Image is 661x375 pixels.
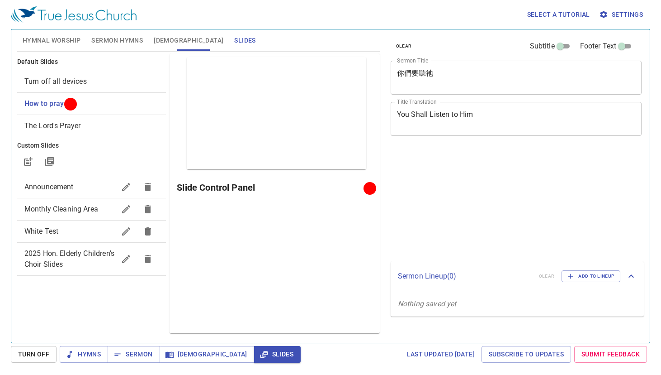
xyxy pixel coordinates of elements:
[391,41,417,52] button: clear
[17,141,166,151] h6: Custom Slides
[527,9,590,20] span: Select a tutorial
[24,121,81,130] span: [object Object]
[396,42,412,50] span: clear
[18,349,49,360] span: Turn Off
[24,227,59,236] span: White Test
[24,77,87,86] span: [object Object]
[398,299,457,308] i: Nothing saved yet
[489,349,564,360] span: Subscribe to Updates
[17,71,166,92] div: Turn off all devices
[177,180,367,195] h6: Slide Control Panel
[160,346,255,363] button: [DEMOGRAPHIC_DATA]
[254,346,301,363] button: Slides
[261,349,293,360] span: Slides
[403,346,478,363] a: Last updated [DATE]
[530,41,555,52] span: Subtitle
[91,35,143,46] span: Sermon Hymns
[154,35,223,46] span: [DEMOGRAPHIC_DATA]
[24,249,114,269] span: 2025 Hon. Elderly Children's Choir Slides
[601,9,643,20] span: Settings
[17,198,166,220] div: Monthly Cleaning Area
[597,6,647,23] button: Settings
[391,261,644,291] div: Sermon Lineup(0)clearAdd to Lineup
[17,243,166,275] div: 2025 Hon. Elderly Children's Choir Slides
[115,349,152,360] span: Sermon
[581,349,640,360] span: Submit Feedback
[387,145,593,258] iframe: from-child
[23,35,81,46] span: Hymnal Worship
[67,349,101,360] span: Hymns
[406,349,475,360] span: Last updated [DATE]
[17,115,166,137] div: The Lord's Prayer
[24,205,98,213] span: Monthly Cleaning Area
[580,41,617,52] span: Footer Text
[482,346,571,363] a: Subscribe to Updates
[397,69,636,86] textarea: 你們要聽祂
[24,99,64,108] span: [object Object]
[11,6,137,23] img: True Jesus Church
[17,93,166,115] div: How to pray
[234,35,255,46] span: Slides
[108,346,160,363] button: Sermon
[398,271,532,282] p: Sermon Lineup ( 0 )
[17,57,166,67] h6: Default Slides
[562,270,620,282] button: Add to Lineup
[17,176,166,198] div: Announcement
[567,272,614,280] span: Add to Lineup
[397,110,636,127] textarea: You Shall Listen to Him
[11,346,57,363] button: Turn Off
[17,221,166,242] div: White Test
[24,183,74,191] span: Announcement
[524,6,594,23] button: Select a tutorial
[574,346,647,363] a: Submit Feedback
[60,346,108,363] button: Hymns
[167,349,247,360] span: [DEMOGRAPHIC_DATA]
